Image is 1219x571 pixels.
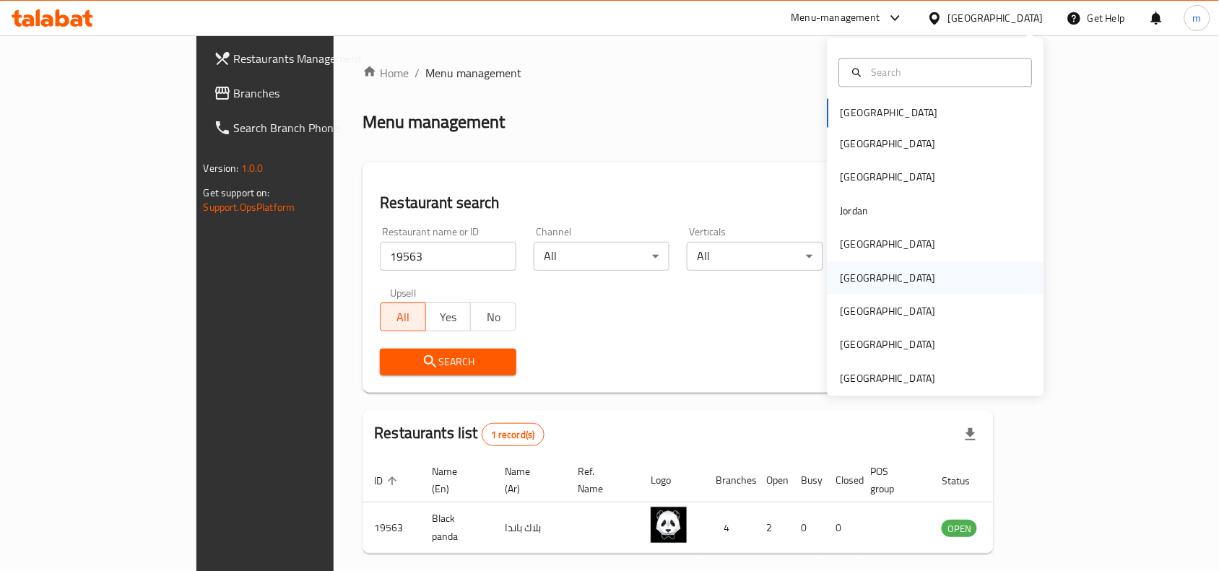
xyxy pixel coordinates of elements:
span: All [386,307,420,328]
nav: breadcrumb [363,64,994,82]
div: [GEOGRAPHIC_DATA] [841,337,936,353]
span: No [477,307,511,328]
h2: Restaurant search [380,192,976,214]
td: Black panda [420,502,493,554]
div: [GEOGRAPHIC_DATA] [841,270,936,286]
span: POS group [870,463,913,497]
a: Restaurants Management [202,41,400,76]
button: Yes [425,302,472,331]
span: Version: [204,159,239,178]
div: [GEOGRAPHIC_DATA] [841,370,936,386]
td: بلاك باندا [493,502,566,554]
td: 0 [789,502,824,554]
input: Search for restaurant name or ID.. [380,242,516,271]
h2: Restaurants list [374,422,544,446]
th: Branches [704,458,755,502]
div: Export file [953,417,988,452]
th: Open [755,458,789,502]
div: Jordan [841,203,869,219]
li: / [415,64,420,82]
span: m [1193,10,1202,26]
span: Menu management [425,64,521,82]
span: Yes [432,307,466,328]
span: OPEN [942,520,977,537]
a: Branches [202,76,400,110]
div: [GEOGRAPHIC_DATA] [841,170,936,186]
span: Search Branch Phone [234,119,389,136]
button: Search [380,349,516,375]
div: [GEOGRAPHIC_DATA] [948,10,1044,26]
button: No [470,302,516,331]
th: Logo [639,458,704,502]
div: All [534,242,670,271]
td: 0 [824,502,859,554]
table: enhanced table [363,458,1056,554]
input: Search [866,64,1023,80]
span: 1.0.0 [241,159,264,178]
a: Search Branch Phone [202,110,400,145]
img: Black panda [651,507,687,543]
span: Name (En) [432,463,476,497]
div: [GEOGRAPHIC_DATA] [841,136,936,152]
div: Total records count [482,423,545,446]
th: Busy [789,458,824,502]
td: 4 [704,502,755,554]
span: Get support on: [204,183,270,202]
label: Upsell [390,288,417,298]
span: Status [942,472,989,489]
div: All [687,242,823,271]
th: Closed [824,458,859,502]
span: 1 record(s) [482,428,544,442]
div: [GEOGRAPHIC_DATA] [841,304,936,320]
span: Restaurants Management [234,50,389,67]
div: Menu-management [791,9,880,27]
span: Branches [234,84,389,102]
span: Ref. Name [578,463,622,497]
span: Search [391,353,505,371]
div: [GEOGRAPHIC_DATA] [841,237,936,253]
h2: Menu management [363,110,505,134]
a: Support.OpsPlatform [204,198,295,217]
span: ID [374,472,402,489]
button: All [380,302,426,331]
div: OPEN [942,520,977,537]
td: 2 [755,502,789,554]
span: Name (Ar) [505,463,549,497]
